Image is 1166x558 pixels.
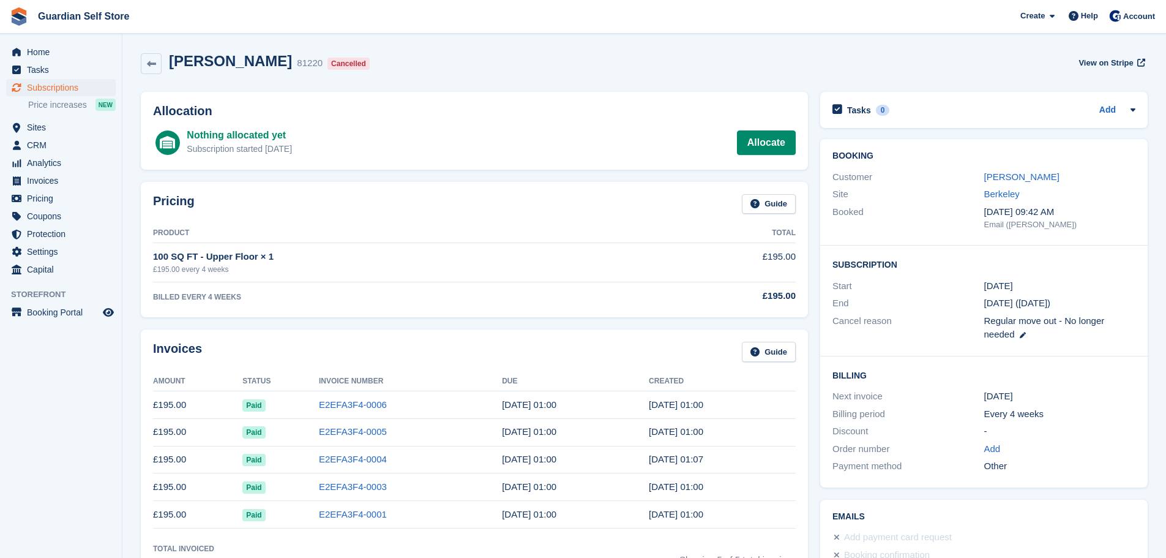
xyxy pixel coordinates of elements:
[984,407,1135,421] div: Every 4 weeks
[27,243,100,260] span: Settings
[6,119,116,136] a: menu
[27,61,100,78] span: Tasks
[847,105,871,116] h2: Tasks
[27,79,100,96] span: Subscriptions
[984,442,1001,456] a: Add
[27,261,100,278] span: Capital
[832,205,984,231] div: Booked
[153,391,242,419] td: £195.00
[27,304,100,321] span: Booking Portal
[28,98,116,111] a: Price increases NEW
[649,509,703,519] time: 2025-04-12 00:00:38 UTC
[297,56,323,70] div: 81220
[6,61,116,78] a: menu
[649,481,703,492] time: 2025-05-10 00:00:13 UTC
[984,459,1135,473] div: Other
[319,399,387,410] a: E2EFA3F4-0006
[153,224,657,243] th: Product
[1074,53,1148,73] a: View on Stripe
[187,143,292,156] div: Subscription started [DATE]
[502,426,556,437] time: 2025-07-06 00:00:00 UTC
[502,509,556,519] time: 2025-04-13 00:00:00 UTC
[832,442,984,456] div: Order number
[844,530,952,545] div: Add payment card request
[832,151,1135,161] h2: Booking
[657,243,796,282] td: £195.00
[187,128,292,143] div: Nothing allocated yet
[319,481,387,492] a: E2EFA3F4-0003
[153,342,202,362] h2: Invoices
[153,264,657,275] div: £195.00 every 4 weeks
[984,315,1105,340] span: Regular move out - No longer needed
[169,53,292,69] h2: [PERSON_NAME]
[649,399,703,410] time: 2025-08-02 00:00:49 UTC
[984,424,1135,439] div: -
[319,509,387,519] a: E2EFA3F4-0001
[242,481,265,494] span: Paid
[832,407,984,421] div: Billing period
[6,225,116,243] a: menu
[27,119,100,136] span: Sites
[832,279,984,293] div: Start
[737,130,796,155] a: Allocate
[832,258,1135,270] h2: Subscription
[319,426,387,437] a: E2EFA3F4-0005
[1123,10,1155,23] span: Account
[649,372,796,391] th: Created
[502,399,556,410] time: 2025-08-03 00:00:00 UTC
[502,454,556,464] time: 2025-06-08 00:00:00 UTC
[649,454,703,464] time: 2025-06-07 00:07:47 UTC
[27,137,100,154] span: CRM
[153,418,242,446] td: £195.00
[27,225,100,243] span: Protection
[6,190,116,207] a: menu
[153,473,242,501] td: £195.00
[984,390,1135,404] div: [DATE]
[10,7,28,26] img: stora-icon-8386f47178a22dfd0bd8f6a31ec36ba5ce8667c1dd55bd0f319d3a0aa187defe.svg
[6,304,116,321] a: menu
[153,372,242,391] th: Amount
[657,224,796,243] th: Total
[6,137,116,154] a: menu
[984,189,1020,199] a: Berkeley
[242,426,265,439] span: Paid
[1081,10,1098,22] span: Help
[984,205,1135,219] div: [DATE] 09:42 AM
[6,261,116,278] a: menu
[27,43,100,61] span: Home
[242,454,265,466] span: Paid
[876,105,890,116] div: 0
[153,250,657,264] div: 100 SQ FT - Upper Floor × 1
[832,424,984,439] div: Discount
[649,426,703,437] time: 2025-07-05 00:00:13 UTC
[742,194,796,214] a: Guide
[242,509,265,521] span: Paid
[153,104,796,118] h2: Allocation
[1099,104,1116,118] a: Add
[832,459,984,473] div: Payment method
[95,99,116,111] div: NEW
[832,170,984,184] div: Customer
[6,243,116,260] a: menu
[984,219,1135,231] div: Email ([PERSON_NAME])
[153,292,657,303] div: BILLED EVERY 4 WEEKS
[153,501,242,529] td: £195.00
[242,372,319,391] th: Status
[832,369,1135,381] h2: Billing
[832,512,1135,522] h2: Emails
[27,208,100,225] span: Coupons
[319,454,387,464] a: E2EFA3F4-0004
[101,305,116,320] a: Preview store
[742,342,796,362] a: Guide
[832,296,984,311] div: End
[153,543,214,554] div: Total Invoiced
[502,372,649,391] th: Due
[28,99,87,111] span: Price increases
[27,190,100,207] span: Pricing
[327,58,370,70] div: Cancelled
[153,194,195,214] h2: Pricing
[6,43,116,61] a: menu
[984,172,1059,182] a: [PERSON_NAME]
[832,390,984,404] div: Next invoice
[984,279,1013,293] time: 2025-04-12 00:00:00 UTC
